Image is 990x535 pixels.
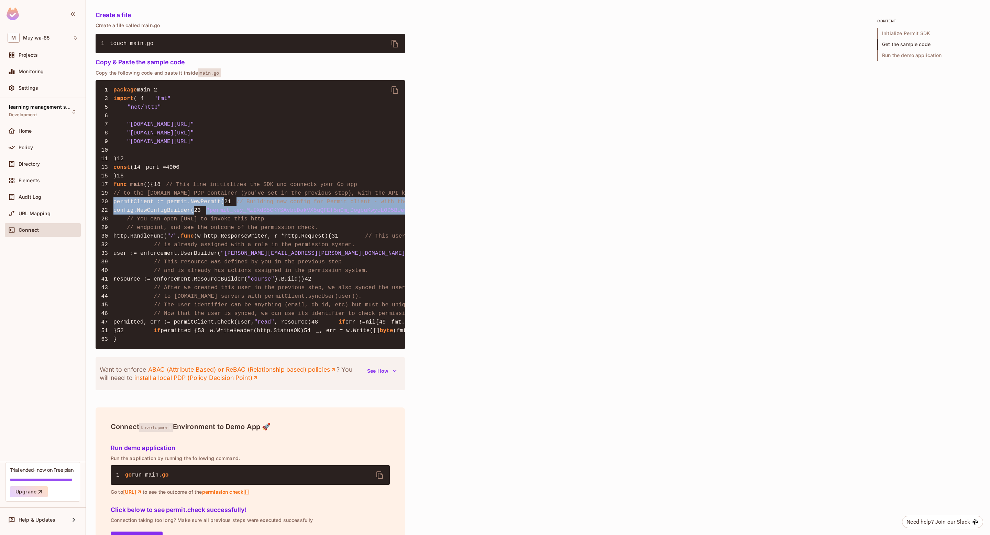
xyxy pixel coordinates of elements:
span: Connect [19,227,39,233]
span: if [154,328,161,334]
span: 52 [117,327,129,335]
span: Monitoring [19,69,44,74]
span: Initialize Permit SDK [877,28,980,39]
span: // is already assigned with a role in the permission system. [154,242,355,248]
span: 1 [101,40,110,48]
span: 6 [101,112,113,120]
span: Policy [19,145,33,150]
a: ABAC (Attribute Based) or ReBAC (Relationship based) policies [148,365,336,374]
h5: Click below to see permit.check successfully! [111,506,390,513]
span: "net/http" [128,104,161,110]
span: 47 [101,318,113,326]
span: , [177,233,180,239]
span: Audit Log [19,194,41,200]
span: func [113,182,127,188]
span: 29 [101,223,113,232]
span: byte [380,328,393,334]
p: Run the application by running the following command: [111,456,390,461]
span: 2 [150,86,163,94]
span: if [339,319,345,325]
a: [URL] [123,489,143,495]
span: 40 [101,266,113,275]
p: content [877,18,980,24]
button: delete [387,82,403,98]
span: 1 [101,86,113,94]
span: Home [19,128,32,134]
p: Go to to see the outcome of the [111,489,390,495]
span: // This resource was defined by you in the previous step [154,259,342,265]
span: , resource) [274,319,311,325]
p: Connection taking too long? Make sure all previous steps were executed successfully [111,517,390,523]
span: 15 [101,172,113,180]
span: port = [146,164,166,171]
span: Development [139,423,173,432]
span: 4000 [166,164,179,171]
span: permission check [202,489,250,495]
span: Help & Updates [19,517,55,523]
span: Workspace: Muyiwa-85 [23,35,49,41]
span: 13 [101,163,113,172]
span: Elements [19,178,40,183]
span: 32 [101,241,113,249]
span: ( [130,164,134,171]
span: M [8,33,20,43]
span: 4 [137,95,149,103]
span: (w http.ResponseWriter, r *http.Request) [194,233,328,239]
span: 16 [117,172,129,180]
span: run main. [132,472,162,478]
span: Settings [19,85,38,91]
span: 49 [379,318,391,326]
button: delete [372,467,388,483]
span: 53 [197,327,210,335]
span: learning management system [9,104,71,110]
span: "[DOMAIN_NAME][URL]" [127,121,194,128]
span: Projects [19,52,38,58]
span: 45 [101,301,113,309]
span: 5 [101,103,113,111]
span: // endpoint, and see the outcome of the permission check. [127,225,318,231]
button: Upgrade [10,486,48,497]
span: 3 [101,95,113,103]
span: 30 [101,232,113,240]
span: ).Build() [274,276,305,282]
h5: Create a file [96,12,405,19]
button: delete [387,35,403,52]
span: "permit_key_MzIXdS5CKYSAvbbDakVX5uQFEf5nOmjDogbuKwycLOD5BUenKgILDDn8n9OnvbCgq3DubDIxqGeQMBLEms4rTD" [206,207,538,214]
span: "fmt" [154,96,171,102]
span: 63 [101,335,113,343]
span: 54 [304,327,316,335]
span: Run the demo application [877,50,980,61]
span: // Now that the user is synced, we can use its identifier to check permissions with 'permit.check... [154,310,493,317]
span: 14 [134,163,146,172]
span: 44 [101,292,113,301]
div: Trial ended- now on Free plan [10,467,74,473]
span: 21 [224,198,236,206]
span: import [113,96,134,102]
span: resource := enforcement.ResourceBuilder( [113,276,247,282]
span: // and is already has actions assigned in the permission system. [154,267,368,274]
span: // This user was defined by you in the previous step and [365,233,553,239]
span: 19 [101,189,113,197]
p: Create a file called main.go [96,23,405,28]
span: 51 [101,327,113,335]
span: 22 [101,206,113,215]
span: 48 [311,318,323,326]
span: // to [DOMAIN_NAME] servers with permitClient.syncUser(user)). [154,293,362,299]
span: 46 [101,309,113,318]
span: main.go [198,68,220,77]
span: err != [345,319,366,325]
span: // You can open [URL] to invoke this http [127,216,264,222]
span: 20 [101,198,113,206]
span: 9 [101,138,113,146]
span: 12 [117,155,129,163]
span: 39 [101,258,113,266]
span: 17 [101,181,113,189]
img: SReyMgAAAABJRU5ErkJggg== [7,8,19,20]
h5: Copy & Paste the sample code [96,59,405,66]
span: main [130,182,144,188]
span: 28 [101,215,113,223]
span: 18 [154,181,166,189]
button: See How [363,365,401,376]
h4: Connect Environment to Demo App 🚀 [111,423,390,431]
span: URL Mapping [19,211,51,216]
